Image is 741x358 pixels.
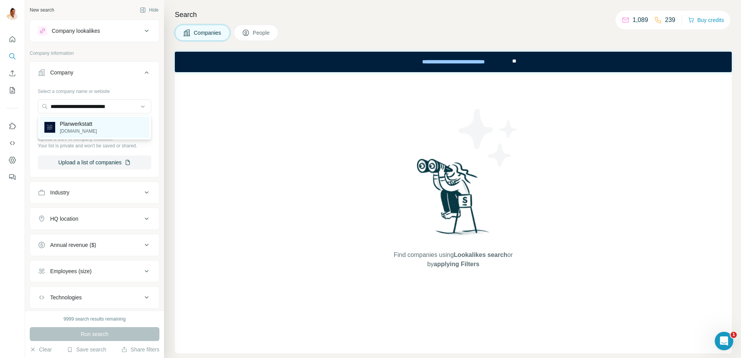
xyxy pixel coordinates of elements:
[6,153,19,167] button: Dashboard
[253,29,271,37] span: People
[30,346,52,353] button: Clear
[30,7,54,14] div: New search
[50,267,91,275] div: Employees (size)
[121,346,159,353] button: Share filters
[60,128,97,135] p: [DOMAIN_NAME]
[434,261,479,267] span: applying Filters
[454,252,508,258] span: Lookalikes search
[44,122,55,133] img: Planwerkstatt
[64,316,126,323] div: 9999 search results remaining
[6,8,19,20] img: Avatar
[50,241,96,249] div: Annual revenue ($)
[391,250,515,269] span: Find companies using or by
[175,52,732,72] iframe: Banner
[50,69,73,76] div: Company
[6,49,19,63] button: Search
[30,262,159,280] button: Employees (size)
[6,119,19,133] button: Use Surfe on LinkedIn
[30,183,159,202] button: Industry
[6,83,19,97] button: My lists
[38,155,151,169] button: Upload a list of companies
[665,15,675,25] p: 239
[30,209,159,228] button: HQ location
[6,66,19,80] button: Enrich CSV
[38,142,151,149] p: Your list is private and won't be saved or shared.
[6,32,19,46] button: Quick start
[50,215,78,223] div: HQ location
[6,170,19,184] button: Feedback
[60,120,97,128] p: Planwerkstatt
[688,15,724,25] button: Buy credits
[194,29,222,37] span: Companies
[30,288,159,307] button: Technologies
[731,332,737,338] span: 1
[30,236,159,254] button: Annual revenue ($)
[453,103,523,172] img: Surfe Illustration - Stars
[67,346,106,353] button: Save search
[30,63,159,85] button: Company
[50,294,82,301] div: Technologies
[30,50,159,57] p: Company information
[633,15,648,25] p: 1,089
[134,4,164,16] button: Hide
[52,27,100,35] div: Company lookalikes
[175,9,732,20] h4: Search
[715,332,733,350] iframe: Intercom live chat
[6,136,19,150] button: Use Surfe API
[413,157,494,243] img: Surfe Illustration - Woman searching with binoculars
[30,22,159,40] button: Company lookalikes
[38,85,151,95] div: Select a company name or website
[50,189,69,196] div: Industry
